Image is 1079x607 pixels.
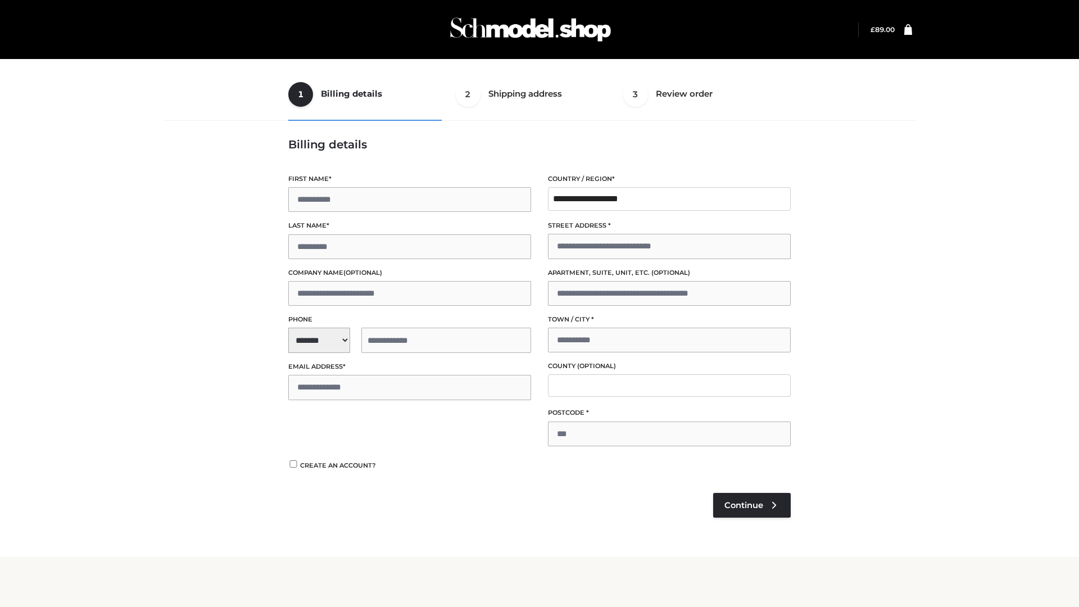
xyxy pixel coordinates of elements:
[343,269,382,277] span: (optional)
[713,493,791,518] a: Continue
[548,361,791,372] label: County
[288,268,531,278] label: Company name
[577,362,616,370] span: (optional)
[871,25,875,34] span: £
[288,361,531,372] label: Email address
[288,314,531,325] label: Phone
[446,7,615,52] img: Schmodel Admin 964
[651,269,690,277] span: (optional)
[548,407,791,418] label: Postcode
[288,460,298,468] input: Create an account?
[724,500,763,510] span: Continue
[548,268,791,278] label: Apartment, suite, unit, etc.
[288,174,531,184] label: First name
[288,220,531,231] label: Last name
[871,25,895,34] bdi: 89.00
[300,461,376,469] span: Create an account?
[548,220,791,231] label: Street address
[548,314,791,325] label: Town / City
[548,174,791,184] label: Country / Region
[288,138,791,151] h3: Billing details
[871,25,895,34] a: £89.00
